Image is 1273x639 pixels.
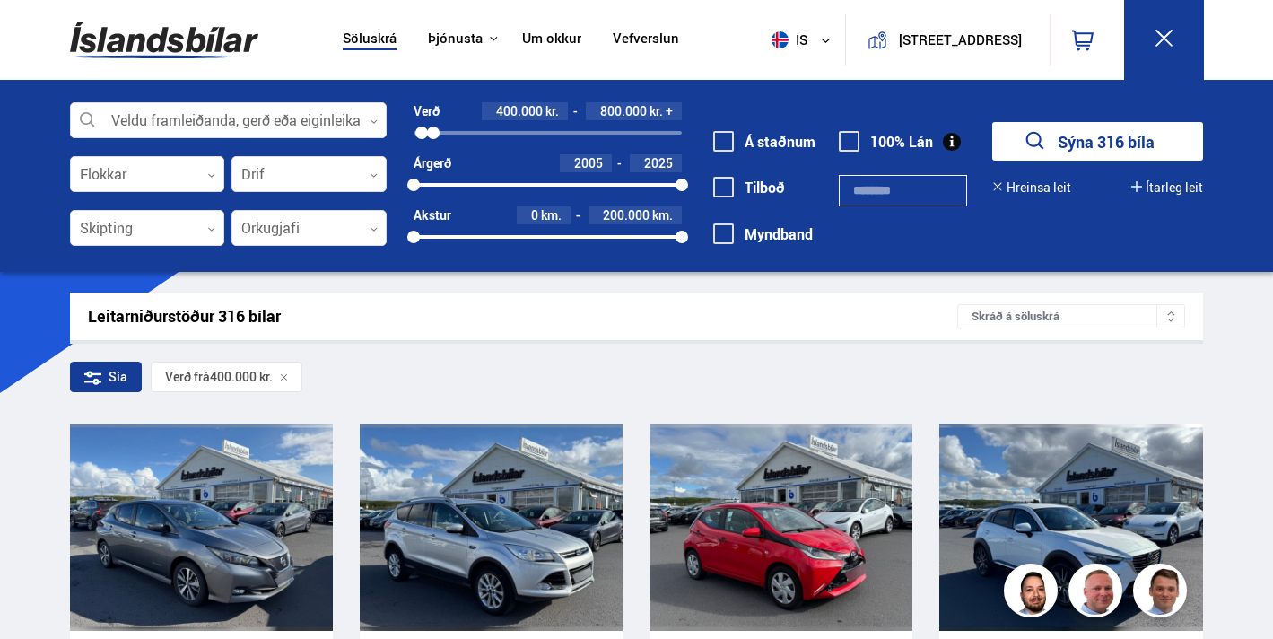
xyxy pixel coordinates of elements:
[772,31,789,48] img: svg+xml;base64,PHN2ZyB4bWxucz0iaHR0cDovL3d3dy53My5vcmcvMjAwMC9zdmciIHdpZHRoPSI1MTIiIGhlaWdodD0iNT...
[613,31,679,49] a: Vefverslun
[414,156,451,171] div: Árgerð
[856,14,1039,66] a: [STREET_ADDRESS]
[957,304,1185,328] div: Skráð á söluskrá
[496,102,543,119] span: 400.000
[650,104,663,118] span: kr.
[414,104,440,118] div: Verð
[428,31,483,48] button: Þjónusta
[574,154,603,171] span: 2005
[603,206,650,223] span: 200.000
[764,31,809,48] span: is
[713,179,785,196] label: Tilboð
[1071,566,1125,620] img: siFngHWaQ9KaOqBr.png
[1007,566,1060,620] img: nhp88E3Fdnt1Opn2.png
[764,13,845,66] button: is
[14,7,68,61] button: Opna LiveChat spjallviðmót
[652,208,673,223] span: km.
[545,104,559,118] span: kr.
[713,134,815,150] label: Á staðnum
[414,208,451,223] div: Akstur
[541,208,562,223] span: km.
[600,102,647,119] span: 800.000
[992,122,1203,161] button: Sýna 316 bíla
[70,362,142,392] div: Sía
[992,180,1071,195] button: Hreinsa leit
[644,154,673,171] span: 2025
[839,134,933,150] label: 100% Lán
[1136,566,1190,620] img: FbJEzSuNWCJXmdc-.webp
[666,104,673,118] span: +
[894,32,1026,48] button: [STREET_ADDRESS]
[343,31,397,49] a: Söluskrá
[522,31,581,49] a: Um okkur
[1131,180,1203,195] button: Ítarleg leit
[531,206,538,223] span: 0
[210,370,273,384] span: 400.000 kr.
[70,11,258,69] img: G0Ugv5HjCgRt.svg
[713,226,813,242] label: Myndband
[165,370,210,384] span: Verð frá
[88,307,958,326] div: Leitarniðurstöður 316 bílar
